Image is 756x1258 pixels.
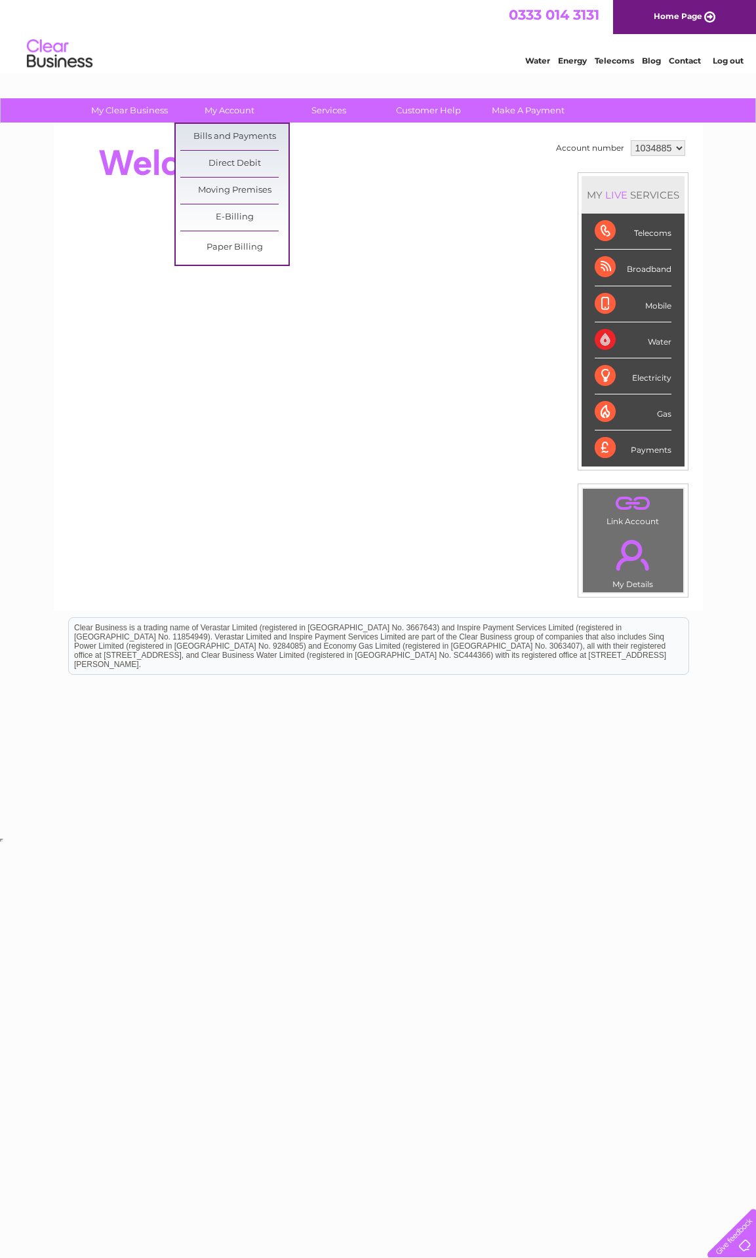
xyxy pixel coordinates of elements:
[713,56,744,66] a: Log out
[582,488,684,529] td: Link Account
[558,56,587,66] a: Energy
[175,98,283,123] a: My Account
[603,189,630,201] div: LIVE
[180,204,288,231] a: E-Billing
[595,430,671,466] div: Payments
[275,98,383,123] a: Services
[582,176,685,214] div: MY SERVICES
[509,7,599,23] a: 0333 014 3131
[474,98,582,123] a: Make A Payment
[180,235,288,261] a: Paper Billing
[75,98,184,123] a: My Clear Business
[595,250,671,286] div: Broadband
[582,529,684,593] td: My Details
[180,124,288,150] a: Bills and Payments
[26,34,93,74] img: logo.png
[180,178,288,204] a: Moving Premises
[595,358,671,394] div: Electricity
[586,532,680,578] a: .
[525,56,550,66] a: Water
[595,322,671,358] div: Water
[595,56,634,66] a: Telecoms
[642,56,661,66] a: Blog
[374,98,483,123] a: Customer Help
[69,7,688,64] div: Clear Business is a trading name of Verastar Limited (registered in [GEOGRAPHIC_DATA] No. 3667643...
[586,492,680,515] a: .
[553,137,627,159] td: Account number
[180,151,288,177] a: Direct Debit
[595,214,671,250] div: Telecoms
[595,394,671,430] div: Gas
[669,56,701,66] a: Contact
[595,286,671,322] div: Mobile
